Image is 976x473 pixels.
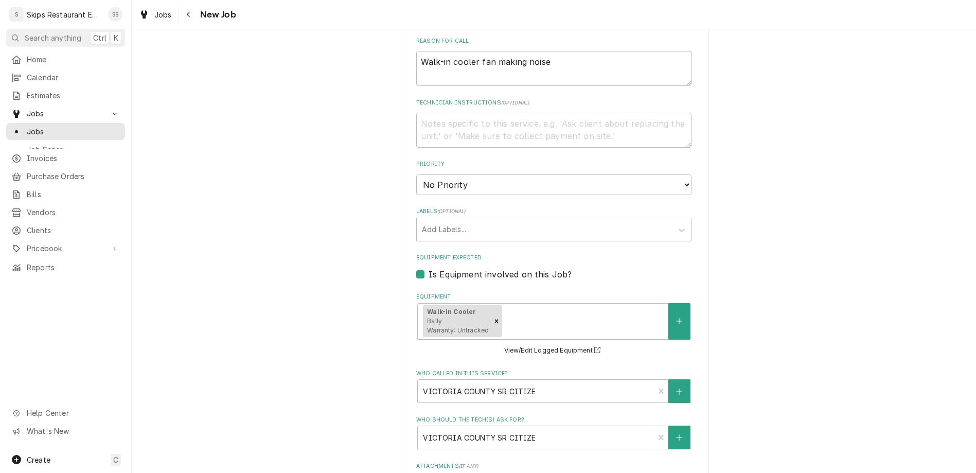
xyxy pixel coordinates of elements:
[25,32,81,43] span: Search anything
[416,293,691,357] div: Equipment
[491,305,502,337] div: Remove [object Object]
[6,69,125,86] a: Calendar
[154,9,172,20] span: Jobs
[6,150,125,167] a: Invoices
[108,7,122,22] div: SS
[416,293,691,301] label: Equipment
[416,160,691,168] label: Priority
[503,344,606,357] button: View/Edit Logged Equipment
[501,100,530,106] span: ( optional )
[676,434,682,441] svg: Create New Contact
[6,423,125,440] a: Go to What's New
[668,379,690,403] button: Create New Contact
[416,99,691,107] label: Technician Instructions
[6,222,125,239] a: Clients
[27,9,102,20] div: Skips Restaurant Equipment
[416,99,691,148] div: Technician Instructions
[27,189,120,200] span: Bills
[27,171,120,182] span: Purchase Orders
[27,426,119,436] span: What's New
[6,123,125,140] a: Jobs
[6,51,125,68] a: Home
[108,7,122,22] div: Shan Skipper's Avatar
[676,388,682,395] svg: Create New Contact
[27,90,120,101] span: Estimates
[27,262,120,273] span: Reports
[416,207,691,216] label: Labels
[6,204,125,221] a: Vendors
[416,462,691,470] label: Attachments
[27,108,104,119] span: Jobs
[6,168,125,185] a: Purchase Orders
[416,416,691,424] label: Who should the tech(s) ask for?
[6,259,125,276] a: Reports
[27,126,120,137] span: Jobs
[6,240,125,257] a: Go to Pricebook
[27,72,120,83] span: Calendar
[427,317,489,334] span: Bally Warranty: Untracked
[6,405,125,422] a: Go to Help Center
[181,6,197,23] button: Navigate back
[427,308,476,316] strong: Walk-in Cooler
[27,456,50,464] span: Create
[416,37,691,45] label: Reason For Call
[416,160,691,195] div: Priority
[416,254,691,262] label: Equipment Expected
[668,426,690,449] button: Create New Contact
[676,318,682,325] svg: Create New Equipment
[6,141,125,158] a: Job Series
[416,416,691,449] div: Who should the tech(s) ask for?
[197,8,236,22] span: New Job
[416,370,691,378] label: Who called in this service?
[6,29,125,47] button: Search anythingCtrlK
[668,303,690,340] button: Create New Equipment
[416,207,691,241] div: Labels
[416,370,691,403] div: Who called in this service?
[9,7,24,22] div: S
[114,32,118,43] span: K
[459,463,478,469] span: ( if any )
[6,105,125,122] a: Go to Jobs
[27,243,104,254] span: Pricebook
[27,144,120,155] span: Job Series
[437,208,466,214] span: ( optional )
[6,186,125,203] a: Bills
[27,408,119,418] span: Help Center
[93,32,107,43] span: Ctrl
[27,225,120,236] span: Clients
[27,207,120,218] span: Vendors
[113,454,118,465] span: C
[27,153,120,164] span: Invoices
[416,254,691,280] div: Equipment Expected
[416,37,691,86] div: Reason For Call
[6,87,125,104] a: Estimates
[27,54,120,65] span: Home
[429,268,572,281] label: Is Equipment involved on this Job?
[135,6,176,23] a: Jobs
[416,51,691,86] textarea: Walk-in cooler fan making noise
